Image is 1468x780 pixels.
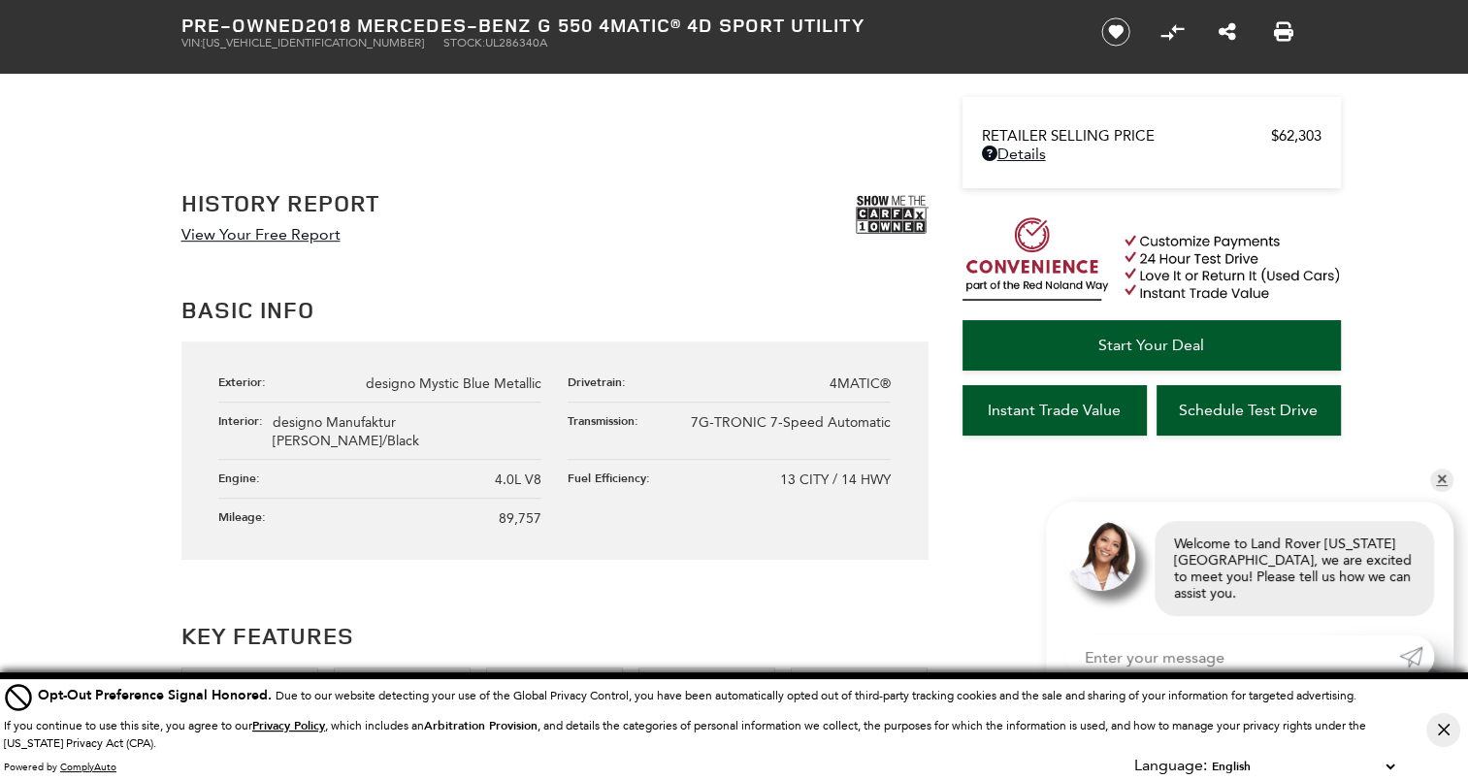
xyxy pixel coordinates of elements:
[181,292,929,327] h2: Basic Info
[181,15,1069,36] h1: 2018 Mercedes-Benz G 550 4MATIC® 4D Sport Utility
[1399,635,1434,678] a: Submit
[181,618,929,653] h2: Key Features
[485,36,547,49] span: UL286340A
[1158,17,1187,47] button: Compare Vehicle
[218,412,273,429] div: Interior:
[568,412,648,429] div: Transmission:
[218,470,270,486] div: Engine:
[1155,521,1434,616] div: Welcome to Land Rover [US_STATE][GEOGRAPHIC_DATA], we are excited to meet you! Please tell us how...
[988,401,1121,419] span: Instant Trade Value
[1094,16,1137,48] button: Save vehicle
[218,374,276,390] div: Exterior:
[1179,401,1318,419] span: Schedule Test Drive
[252,719,325,732] a: Privacy Policy
[38,685,1356,705] div: Due to our website detecting your use of the Global Privacy Control, you have been automatically ...
[181,12,306,38] strong: Pre-Owned
[780,471,891,488] span: 13 CITY / 14 HWY
[1426,713,1460,747] button: Close Button
[1219,20,1236,44] a: Share this Pre-Owned 2018 Mercedes-Benz G 550 4MATIC® 4D Sport Utility
[962,320,1341,371] a: Start Your Deal
[252,718,325,733] u: Privacy Policy
[1274,20,1293,44] a: Print this Pre-Owned 2018 Mercedes-Benz G 550 4MATIC® 4D Sport Utility
[181,36,203,49] span: VIN:
[982,145,1321,163] a: Details
[1065,521,1135,591] img: Agent profile photo
[1157,385,1341,436] a: Schedule Test Drive
[60,761,116,773] a: ComplyAuto
[203,36,424,49] span: [US_VEHICLE_IDENTIFICATION_NUMBER]
[181,190,379,215] h2: History Report
[856,190,929,239] img: Show me the Carfax
[691,414,891,431] span: 7G-TRONIC 7-Speed Automatic
[1134,758,1207,773] div: Language:
[4,719,1366,750] p: If you continue to use this site, you agree to our , which includes an , and details the categori...
[495,471,541,488] span: 4.0L V8
[1271,127,1321,145] span: $62,303
[982,127,1271,145] span: Retailer Selling Price
[1098,336,1204,354] span: Start Your Deal
[38,686,276,704] span: Opt-Out Preference Signal Honored .
[443,36,485,49] span: Stock:
[830,375,891,392] span: 4MATIC®
[366,375,541,392] span: designo Mystic Blue Metallic
[982,127,1321,145] a: Retailer Selling Price $62,303
[568,374,636,390] div: Drivetrain:
[499,510,541,527] span: 89,757
[181,225,341,244] a: View Your Free Report
[568,470,660,486] div: Fuel Efficiency:
[1065,635,1399,678] input: Enter your message
[1207,757,1399,776] select: Language Select
[218,508,276,525] div: Mileage:
[4,762,116,773] div: Powered by
[273,414,419,449] span: designo Manufaktur [PERSON_NAME]/Black
[962,385,1147,436] a: Instant Trade Value
[424,718,538,733] strong: Arbitration Provision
